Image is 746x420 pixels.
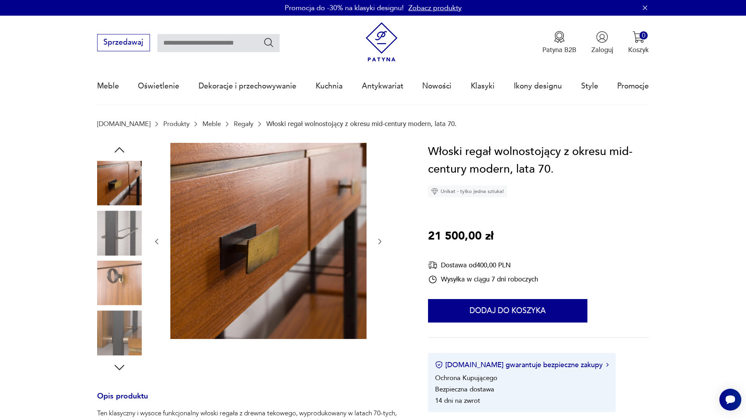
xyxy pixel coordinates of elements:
a: Nowości [422,68,452,104]
img: Zdjęcie produktu Włoski regał wolnostojący z okresu mid-century modern, lata 70. [97,261,142,305]
button: [DOMAIN_NAME] gwarantuje bezpieczne zakupy [435,360,609,370]
div: Unikat - tylko jedna sztuka! [428,186,507,197]
p: Patyna B2B [542,45,576,54]
a: Regały [234,120,253,128]
a: Kuchnia [316,68,343,104]
button: Zaloguj [591,31,613,54]
a: Ikona medaluPatyna B2B [542,31,576,54]
div: Wysyłka w ciągu 7 dni roboczych [428,275,538,284]
a: Produkty [163,120,190,128]
p: Koszyk [628,45,649,54]
img: Ikona koszyka [632,31,645,43]
p: 21 500,00 zł [428,227,493,245]
button: Patyna B2B [542,31,576,54]
h1: Włoski regał wolnostojący z okresu mid-century modern, lata 70. [428,143,649,178]
img: Ikona dostawy [428,260,437,270]
p: Włoski regał wolnostojący z okresu mid-century modern, lata 70. [266,120,457,128]
p: Zaloguj [591,45,613,54]
a: Sprzedawaj [97,40,150,46]
li: 14 dni na zwrot [435,396,480,405]
a: Ikony designu [514,68,562,104]
a: Klasyki [471,68,495,104]
a: Zobacz produkty [408,3,462,13]
img: Patyna - sklep z meblami i dekoracjami vintage [362,22,401,62]
img: Ikona diamentu [431,188,438,195]
div: 0 [639,31,648,40]
img: Zdjęcie produktu Włoski regał wolnostojący z okresu mid-century modern, lata 70. [97,211,142,255]
a: Antykwariat [362,68,403,104]
div: Dostawa od 400,00 PLN [428,260,538,270]
img: Ikona certyfikatu [435,361,443,369]
h3: Opis produktu [97,393,406,409]
a: Meble [97,68,119,104]
a: Meble [202,120,221,128]
img: Ikonka użytkownika [596,31,608,43]
p: Promocja do -30% na klasyki designu! [285,3,404,13]
a: Promocje [617,68,649,104]
a: Style [581,68,598,104]
img: Ikona strzałki w prawo [606,363,609,367]
img: Zdjęcie produktu Włoski regał wolnostojący z okresu mid-century modern, lata 70. [97,161,142,205]
button: Dodaj do koszyka [428,299,587,323]
button: Sprzedawaj [97,34,150,51]
img: Ikona medalu [553,31,565,43]
img: Zdjęcie produktu Włoski regał wolnostojący z okresu mid-century modern, lata 70. [170,143,367,339]
a: Dekoracje i przechowywanie [199,68,296,104]
a: [DOMAIN_NAME] [97,120,150,128]
a: Oświetlenie [138,68,179,104]
iframe: Smartsupp widget button [719,389,741,411]
button: 0Koszyk [628,31,649,54]
img: Zdjęcie produktu Włoski regał wolnostojący z okresu mid-century modern, lata 70. [97,310,142,355]
button: Szukaj [263,37,275,48]
li: Ochrona Kupującego [435,373,497,382]
li: Bezpieczna dostawa [435,385,494,394]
